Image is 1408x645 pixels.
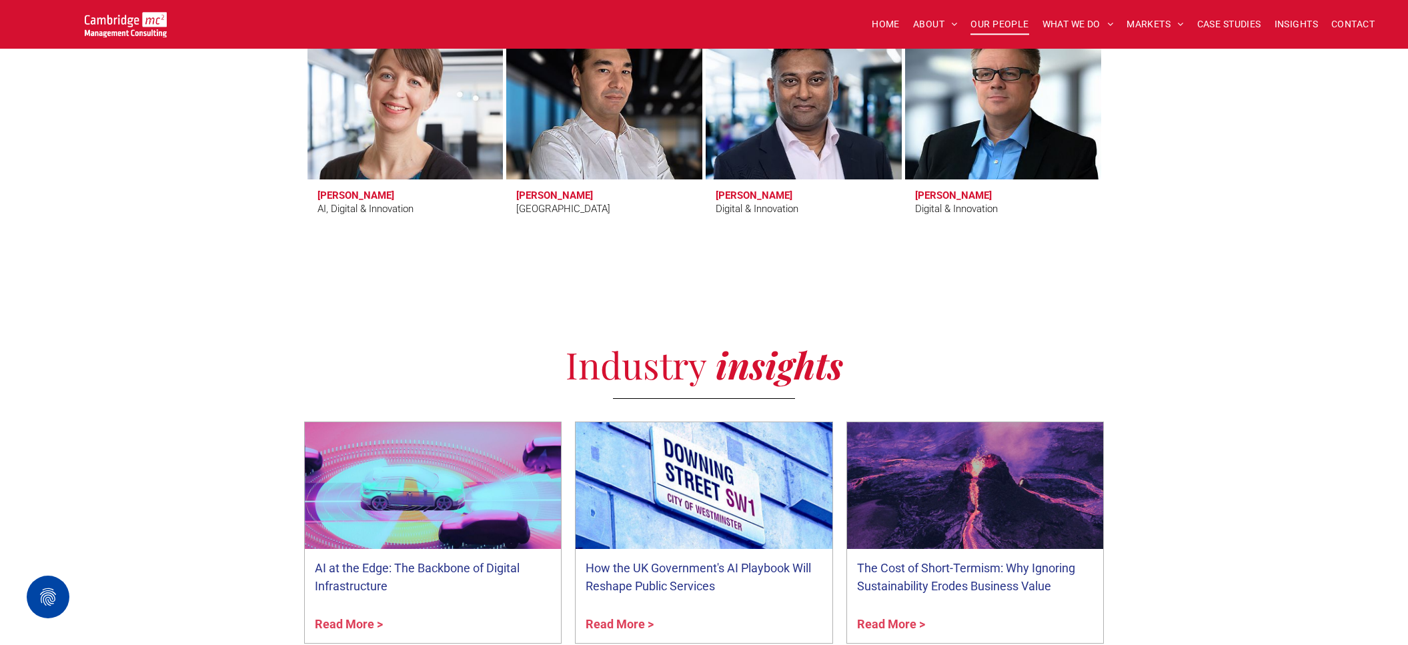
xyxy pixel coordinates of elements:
a: WHAT WE DO [1036,14,1121,35]
div: [GEOGRAPHIC_DATA] [516,201,610,217]
a: Volcano lava lake [847,422,1104,549]
h3: [PERSON_NAME] [716,189,792,201]
h3: [PERSON_NAME] [915,189,992,201]
a: Read More > [586,615,822,633]
h3: [PERSON_NAME] [317,189,394,201]
a: CASE STUDIES [1191,14,1268,35]
a: Read More > [315,615,552,633]
a: Read More > [857,615,1094,633]
a: HOME [865,14,906,35]
a: INSIGHTS [1268,14,1325,35]
a: CONTACT [1325,14,1381,35]
div: Digital & Innovation [716,201,798,217]
h3: [PERSON_NAME] [516,189,593,201]
a: How the UK Government's AI Playbook Will Reshape Public Services [586,559,822,595]
span: insights [716,340,843,389]
div: Digital & Innovation [915,201,998,217]
a: AI at the Edge: The Backbone of Digital Infrastructure [315,559,552,595]
span: Industry [566,340,707,389]
a: OUR PEOPLE [964,14,1035,35]
a: ABOUT [906,14,964,35]
a: Illustration of EV sensor fields [305,422,562,549]
img: Go to Homepage [85,12,167,37]
div: AI, Digital & Innovation [317,201,414,217]
a: A close-up of the Downing St sign [576,422,832,549]
a: The Cost of Short-Termism: Why Ignoring Sustainability Erodes Business Value [857,559,1094,595]
a: MARKETS [1120,14,1190,35]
